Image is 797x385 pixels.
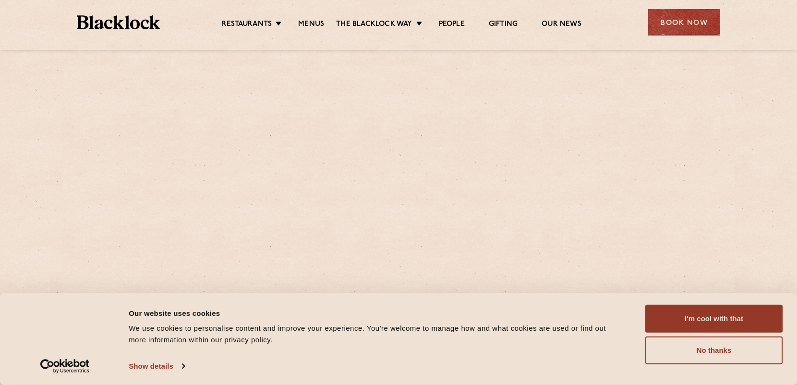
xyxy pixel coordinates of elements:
a: The Blacklock Way [336,20,412,30]
a: Show details [129,359,184,373]
button: No thanks [645,337,783,364]
div: Our website uses cookies [129,307,624,319]
a: Restaurants [222,20,272,30]
a: Menus [298,20,324,30]
div: Book Now [648,9,720,36]
div: We use cookies to personalise content and improve your experience. You're welcome to manage how a... [129,323,624,346]
img: BL_Textured_Logo-footer-cropped.svg [77,15,160,29]
a: Our News [542,20,581,30]
a: Gifting [489,20,518,30]
button: I'm cool with that [645,305,783,333]
a: People [439,20,465,30]
a: Usercentrics Cookiebot - opens in a new window [23,359,107,373]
